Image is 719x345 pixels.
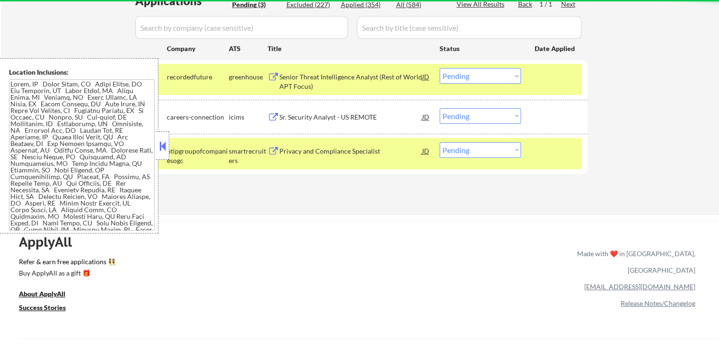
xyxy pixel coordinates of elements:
u: About ApplyAll [19,290,65,298]
div: Made with ❤️ in [GEOGRAPHIC_DATA], [GEOGRAPHIC_DATA] [573,245,695,278]
input: Search by company (case sensitive) [135,16,348,39]
a: Refer & earn free applications 👯‍♀️ [19,259,380,268]
div: Title [268,44,431,53]
a: Buy ApplyAll as a gift 🎁 [19,268,113,280]
a: Success Stories [19,303,78,315]
div: ApplyAll [19,234,83,250]
div: ATS [229,44,268,53]
a: [EMAIL_ADDRESS][DOMAIN_NAME] [584,283,695,291]
div: Status [440,40,521,57]
div: Date Applied [535,44,576,53]
a: Release Notes/Changelog [621,299,695,307]
div: JD [421,108,431,125]
div: Senior Threat Intelligence Analyst (Rest of World APT Focus) [279,72,422,91]
div: greenhouse [229,72,268,82]
div: JD [421,142,431,159]
div: Sr. Security Analyst - US REMOTE [279,112,422,122]
div: otipgroupofcompaniesogc [167,147,229,165]
div: Company [167,44,229,53]
div: recordedfuture [167,72,229,82]
div: JD [421,68,431,85]
a: About ApplyAll [19,289,78,301]
div: Location Inclusions: [9,68,155,77]
u: Success Stories [19,303,66,311]
div: careers-connection [167,112,229,122]
input: Search by title (case sensitive) [357,16,581,39]
div: smartrecruiters [229,147,268,165]
div: icims [229,112,268,122]
div: Buy ApplyAll as a gift 🎁 [19,270,113,276]
div: Privacy and Compliance Specialist [279,147,422,156]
